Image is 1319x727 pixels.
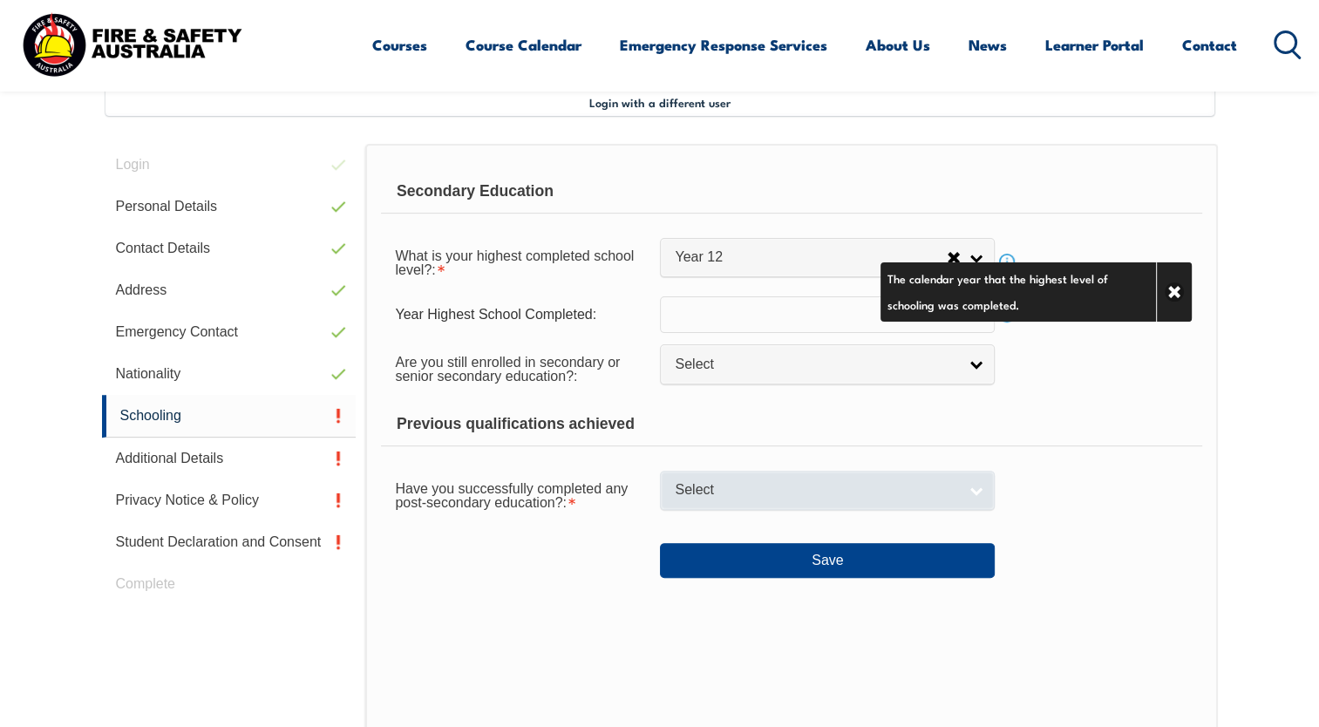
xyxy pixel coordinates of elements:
[866,22,930,68] a: About Us
[969,22,1007,68] a: News
[102,521,357,563] a: Student Declaration and Consent
[995,302,1019,327] a: Info
[381,403,1201,446] div: Previous qualifications achieved
[675,356,957,374] span: Select
[102,186,357,228] a: Personal Details
[381,470,660,519] div: Have you successfully completed any post-secondary education? is required.
[381,170,1201,214] div: Secondary Education
[372,22,427,68] a: Courses
[589,95,731,109] span: Login with a different user
[102,228,357,269] a: Contact Details
[395,355,620,384] span: Are you still enrolled in secondary or senior secondary education?:
[381,237,660,286] div: What is your highest completed school level? is required.
[381,298,660,331] div: Year Highest School Completed:
[1156,262,1192,322] a: Close
[466,22,581,68] a: Course Calendar
[102,479,357,521] a: Privacy Notice & Policy
[660,296,995,333] input: YYYY
[1182,22,1237,68] a: Contact
[675,248,947,267] span: Year 12
[1045,22,1144,68] a: Learner Portal
[102,311,357,353] a: Emergency Contact
[620,22,827,68] a: Emergency Response Services
[102,438,357,479] a: Additional Details
[102,269,357,311] a: Address
[395,248,634,277] span: What is your highest completed school level?:
[660,543,995,578] button: Save
[995,249,1019,274] a: Info
[102,353,357,395] a: Nationality
[395,481,628,510] span: Have you successfully completed any post-secondary education?:
[675,481,957,499] span: Select
[102,395,357,438] a: Schooling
